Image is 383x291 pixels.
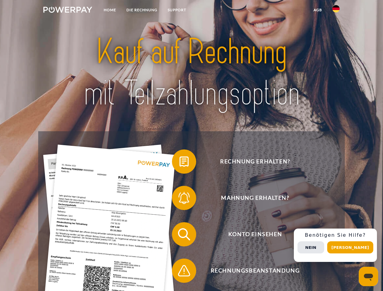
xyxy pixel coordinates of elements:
span: Mahnung erhalten? [181,186,329,210]
button: Nein [297,241,324,253]
h3: Benötigen Sie Hilfe? [297,232,373,238]
img: qb_bell.svg [176,190,192,206]
span: Konto einsehen [181,222,329,246]
button: Mahnung erhalten? [172,186,330,210]
button: Konto einsehen [172,222,330,246]
a: DIE RECHNUNG [121,5,163,15]
span: Rechnungsbeanstandung [181,259,329,283]
img: qb_bill.svg [176,154,192,169]
img: title-powerpay_de.svg [58,29,325,116]
a: SUPPORT [163,5,191,15]
img: qb_search.svg [176,227,192,242]
div: Schnellhilfe [294,229,377,262]
a: agb [308,5,327,15]
button: [PERSON_NAME] [327,241,373,253]
img: logo-powerpay-white.svg [43,7,92,13]
iframe: Schaltfläche zum Öffnen des Messaging-Fensters [359,267,378,286]
img: de [332,5,340,12]
img: qb_warning.svg [176,263,192,278]
a: Home [99,5,121,15]
button: Rechnung erhalten? [172,149,330,174]
button: Rechnungsbeanstandung [172,259,330,283]
span: Rechnung erhalten? [181,149,329,174]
